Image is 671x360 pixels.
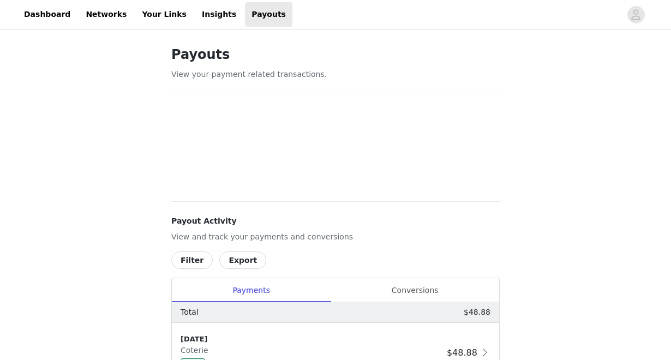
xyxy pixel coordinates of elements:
button: Filter [171,251,213,269]
a: Dashboard [17,2,77,27]
div: avatar [631,6,641,23]
div: [DATE] [181,334,442,345]
h4: Payout Activity [171,215,500,227]
p: View and track your payments and conversions [171,231,500,243]
span: Coterie [181,346,213,355]
a: Your Links [135,2,193,27]
p: $48.88 [464,307,490,318]
a: Insights [195,2,243,27]
h1: Payouts [171,45,500,64]
span: $48.88 [447,347,477,358]
p: View your payment related transactions. [171,69,500,80]
button: Export [219,251,266,269]
div: Conversions [331,278,499,303]
a: Networks [79,2,133,27]
a: Payouts [245,2,292,27]
p: Total [181,307,199,318]
div: Payments [172,278,331,303]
